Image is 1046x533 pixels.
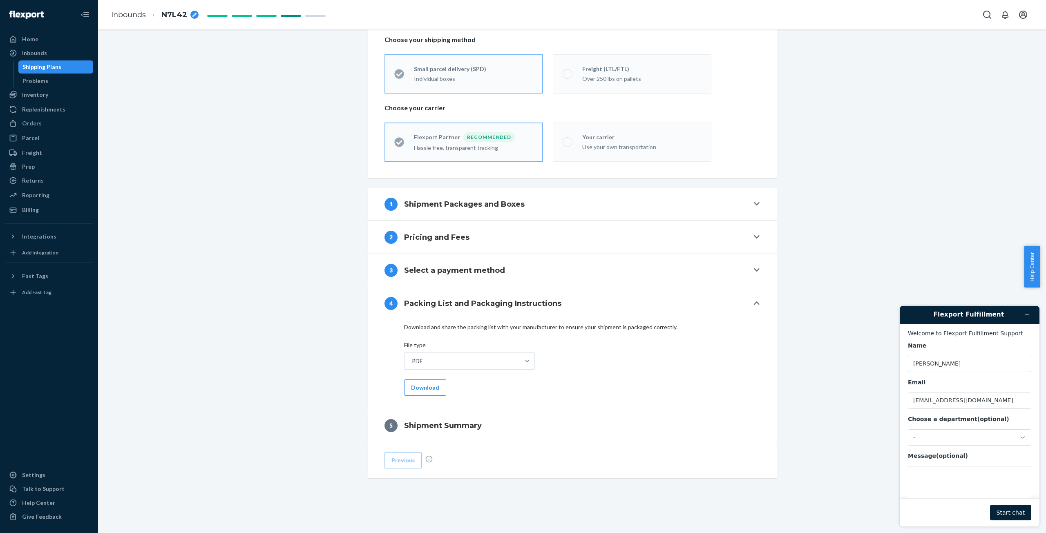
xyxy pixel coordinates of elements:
div: Freight (LTL/FTL) [582,65,702,73]
button: 5Shipment Summary [368,409,777,442]
p: Download and share the packing list with your manufacturer to ensure your shipment is packaged co... [404,323,741,331]
button: 4Packing List and Packaging Instructions [368,287,777,320]
div: Integrations [22,232,56,241]
button: Help Center [1024,246,1040,288]
h4: Select a payment method [404,265,505,276]
div: Inbounds [22,49,47,57]
h4: Pricing and Fees [404,232,469,243]
img: Flexport logo [9,11,44,19]
p: Choose your shipping method [384,35,760,45]
div: Flexport Partner [414,133,463,141]
a: Freight [5,146,93,159]
a: Replenishments [5,103,93,116]
a: Inbounds [5,47,93,60]
div: Returns [22,176,44,185]
a: Inventory [5,88,93,101]
div: Give Feedback [22,513,62,521]
a: Parcel [5,132,93,145]
div: Prep [22,163,35,171]
div: Use your own transportation [582,143,702,151]
h4: Shipment Summary [404,420,482,431]
button: Integrations [5,230,93,243]
div: Add Integration [22,249,58,256]
button: Close Navigation [77,7,93,23]
a: Settings [5,468,93,482]
div: Parcel [22,134,39,142]
button: Fast Tags [5,270,93,283]
span: Chat [18,6,35,13]
div: Your carrier [582,133,702,141]
div: 4 [384,297,398,310]
div: Small parcel delivery (SPD) [414,65,533,73]
div: Add Fast Tag [22,289,51,296]
button: Talk to Support [5,482,93,495]
div: Orders [22,119,42,127]
div: Talk to Support [22,485,65,493]
div: Billing [22,206,39,214]
button: 1Shipment Packages and Boxes [368,188,777,221]
div: Shipping Plans [22,63,61,71]
div: Hassle free, transparent tracking [414,144,533,152]
div: PDF [412,357,422,365]
h4: Shipment Packages and Boxes [404,199,525,210]
div: Problems [22,77,48,85]
input: PDF [411,357,412,365]
div: Over 250 lbs on pallets [582,75,702,83]
div: Inventory [22,91,48,99]
a: Returns [5,174,93,187]
a: Add Integration [5,246,93,259]
p: Choose your carrier [384,103,760,113]
div: Reporting [22,191,49,199]
button: Open notifications [997,7,1013,23]
div: Individual boxes [414,75,533,83]
a: Billing [5,203,93,216]
div: 1 [384,198,398,211]
button: Download [404,379,446,396]
span: N7L42 [161,10,187,20]
a: Orders [5,117,93,130]
div: Fast Tags [22,272,48,280]
div: Settings [22,471,45,479]
a: Reporting [5,189,93,202]
button: Open Search Box [979,7,995,23]
iframe: Find more information here [893,299,1046,533]
a: Help Center [5,496,93,509]
p: File type [404,341,741,349]
div: 5 [384,419,398,432]
button: 3Select a payment method [368,254,777,287]
div: Home [22,35,38,43]
div: 3 [384,264,398,277]
a: Home [5,33,93,46]
button: Open account menu [1015,7,1031,23]
a: Inbounds [111,10,146,19]
ol: breadcrumbs [105,3,205,27]
a: Shipping Plans [18,60,94,74]
a: Prep [5,160,93,173]
h4: Packing List and Packaging Instructions [404,298,561,309]
a: Add Fast Tag [5,286,93,299]
div: Help Center [22,499,55,507]
div: Recommended [463,132,515,142]
button: 2Pricing and Fees [368,221,777,254]
div: Replenishments [22,105,65,114]
div: 2 [384,231,398,244]
a: Problems [18,74,94,87]
button: Give Feedback [5,510,93,523]
div: Freight [22,149,42,157]
button: Previous [384,452,422,468]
